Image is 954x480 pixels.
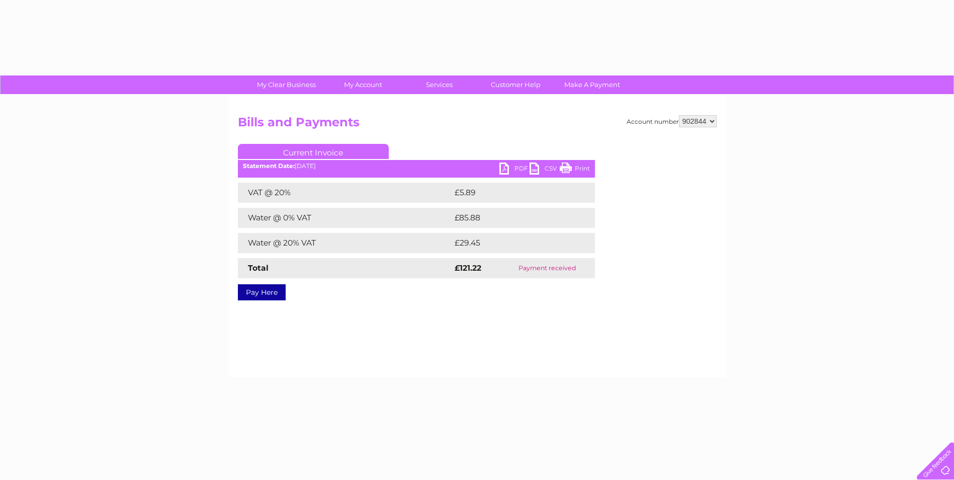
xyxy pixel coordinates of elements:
[452,233,575,253] td: £29.45
[530,163,560,177] a: CSV
[245,75,328,94] a: My Clear Business
[474,75,557,94] a: Customer Help
[321,75,404,94] a: My Account
[238,115,717,134] h2: Bills and Payments
[238,183,452,203] td: VAT @ 20%
[627,115,717,127] div: Account number
[560,163,590,177] a: Print
[238,233,452,253] td: Water @ 20% VAT
[248,263,269,273] strong: Total
[398,75,481,94] a: Services
[452,208,575,228] td: £85.88
[452,183,572,203] td: £5.89
[238,163,595,170] div: [DATE]
[499,163,530,177] a: PDF
[500,258,594,278] td: Payment received
[238,208,452,228] td: Water @ 0% VAT
[238,284,286,300] a: Pay Here
[238,144,389,159] a: Current Invoice
[551,75,634,94] a: Make A Payment
[243,162,295,170] b: Statement Date:
[455,263,481,273] strong: £121.22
